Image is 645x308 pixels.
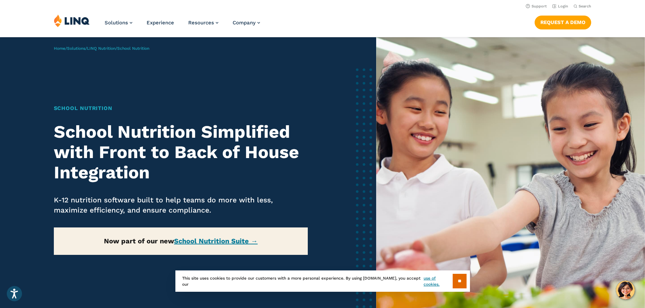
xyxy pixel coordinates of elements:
a: LINQ Nutrition [87,46,115,51]
span: Company [233,20,256,26]
strong: Now part of our new [104,237,258,245]
h1: School Nutrition [54,104,308,112]
a: Experience [147,20,174,26]
a: Solutions [105,20,132,26]
img: LINQ | K‑12 Software [54,14,90,27]
a: Support [526,4,547,8]
span: Solutions [105,20,128,26]
nav: Button Navigation [535,14,591,29]
span: Search [579,4,591,8]
a: Company [233,20,260,26]
nav: Primary Navigation [105,14,260,37]
h2: School Nutrition Simplified with Front to Back of House Integration [54,122,308,182]
button: Open Search Bar [574,4,591,9]
span: School Nutrition [117,46,149,51]
a: Resources [188,20,218,26]
button: Hello, have a question? Let’s chat. [616,281,635,300]
span: Resources [188,20,214,26]
div: This site uses cookies to provide our customers with a more personal experience. By using [DOMAIN... [175,270,470,292]
a: Request a Demo [535,16,591,29]
a: School Nutrition Suite → [174,237,258,245]
p: K-12 nutrition software built to help teams do more with less, maximize efficiency, and ensure co... [54,195,308,215]
a: use of cookies. [424,275,452,287]
a: Login [552,4,568,8]
a: Solutions [67,46,85,51]
span: / / / [54,46,149,51]
a: Home [54,46,65,51]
